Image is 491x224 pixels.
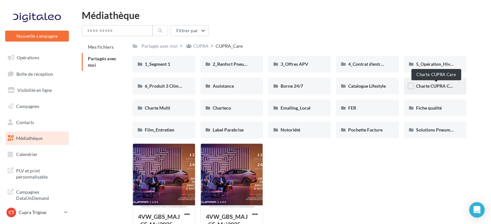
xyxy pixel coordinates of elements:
span: Médiathèque [16,135,42,141]
a: Opérations [4,51,70,64]
span: CT [9,209,14,216]
span: 4_Contrat d'entretien [348,61,391,67]
span: 2_Renfort Pneumatiques [213,61,262,67]
span: Film_Entretien [145,127,174,132]
span: 1_Segment 1 [145,61,170,67]
span: Charteco [213,105,231,111]
span: Calendrier [16,151,38,157]
span: Assistance [213,83,234,89]
div: CUPRA [193,43,208,49]
span: Solutions Pneumatiques [416,127,465,132]
span: Pochette Facture [348,127,383,132]
a: Contacts [4,116,70,129]
button: Filtrer par [171,25,208,36]
p: Cupra Trignac [19,209,61,216]
span: Catalogue Lifestyle [348,83,386,89]
div: Charte CUPRA Care [411,69,461,80]
span: 6_Produit 3 Climatisation [145,83,196,89]
div: Partagés avec moi [142,43,178,49]
span: Contacts [16,119,34,125]
a: PLV et print personnalisable [4,164,70,183]
div: Médiathèque [82,10,483,20]
a: Médiathèque [4,131,70,145]
button: Nouvelle campagne [5,31,69,42]
a: Boîte de réception [4,67,70,81]
span: Opérations [17,55,39,60]
span: Fiche qualité [416,105,442,111]
a: Campagnes [4,100,70,113]
a: Campagnes DataOnDemand [4,185,70,204]
span: 5_Opération_Hiver [416,61,454,67]
span: Charte Multi [145,105,170,111]
span: 3_Offres APV [280,61,308,67]
span: Emailing_Local [280,105,310,111]
div: Open Intercom Messenger [469,202,485,218]
span: Campagnes DataOnDemand [16,188,66,201]
span: Boîte de réception [16,71,53,76]
span: Mes fichiers [88,44,114,50]
span: Label Parebrise [213,127,244,132]
div: CUPRA_Care [216,43,243,49]
a: Visibilité en ligne [4,83,70,97]
span: FER [348,105,356,111]
span: Charte CUPRA Care [416,83,456,89]
span: Notoriété [280,127,300,132]
span: Partagés avec moi [88,56,117,68]
span: Borne 24/7 [280,83,303,89]
span: Visibilité en ligne [17,87,52,93]
span: Campagnes [16,103,39,109]
a: CT Cupra Trignac [5,206,69,219]
span: PLV et print personnalisable [16,166,66,180]
a: Calendrier [4,148,70,161]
